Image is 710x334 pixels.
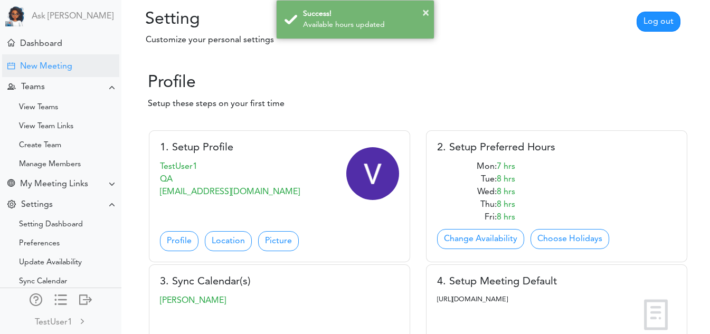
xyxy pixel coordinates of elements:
div: Home [7,39,15,46]
span: TestUser1 QA [EMAIL_ADDRESS][DOMAIN_NAME] [160,163,300,196]
div: Create Team [19,143,61,148]
h5: 1. Setup Profile [160,141,399,154]
div: Success! [303,8,426,20]
div: Share Meeting Link [7,179,15,189]
div: View Teams [19,105,58,110]
button: × [422,5,429,21]
div: Profile [148,60,702,93]
div: Settings [21,200,53,210]
div: Available hours updated [303,20,426,31]
h5: 2. Setup Preferred Hours [437,141,676,154]
a: Change Availability [437,229,524,249]
h5: 4. Setup Meeting Default [437,275,676,288]
div: Mon: Tue: Wed: Thu: Fri: [437,160,497,224]
span: 8 hrs [497,201,515,209]
a: Change side menu [54,293,67,308]
div: Sync Calendar [19,279,67,284]
div: Setting Dashboard [19,222,83,227]
span: 8 hrs [497,175,515,184]
div: Dashboard [20,39,62,49]
div: TestUser1 [35,316,72,329]
div: Manage Members [19,162,81,167]
div: Manage Members and Externals [30,293,42,304]
div: My Meeting Links [20,179,88,189]
div: View Team Links [19,124,73,129]
span: 7 hrs [497,163,515,171]
div: Change Settings [7,200,16,210]
span: 8 hrs [497,213,515,222]
a: Location [205,231,252,251]
p: [URL][DOMAIN_NAME] [437,294,676,304]
div: Teams [21,82,45,92]
a: Choose Holidays [531,229,609,249]
p: Customize your personal settings [130,34,542,46]
div: Log out [79,293,92,304]
div: New Meeting [20,62,72,72]
h5: 3. Sync Calendar(s) [160,275,399,288]
div: Preferences [19,241,60,246]
div: Update Availability [19,260,82,265]
a: TestUser1 [1,309,120,333]
span: 8 hrs [497,188,515,196]
a: Picture [258,231,299,251]
a: Profile [160,231,198,251]
p: Setup these steps on your first time [148,98,702,110]
img: AgAAAABJRU5ErkJggg== [346,147,399,200]
p: [PERSON_NAME] [160,294,399,307]
div: Creating Meeting [7,62,15,70]
div: Show only icons [54,293,67,304]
